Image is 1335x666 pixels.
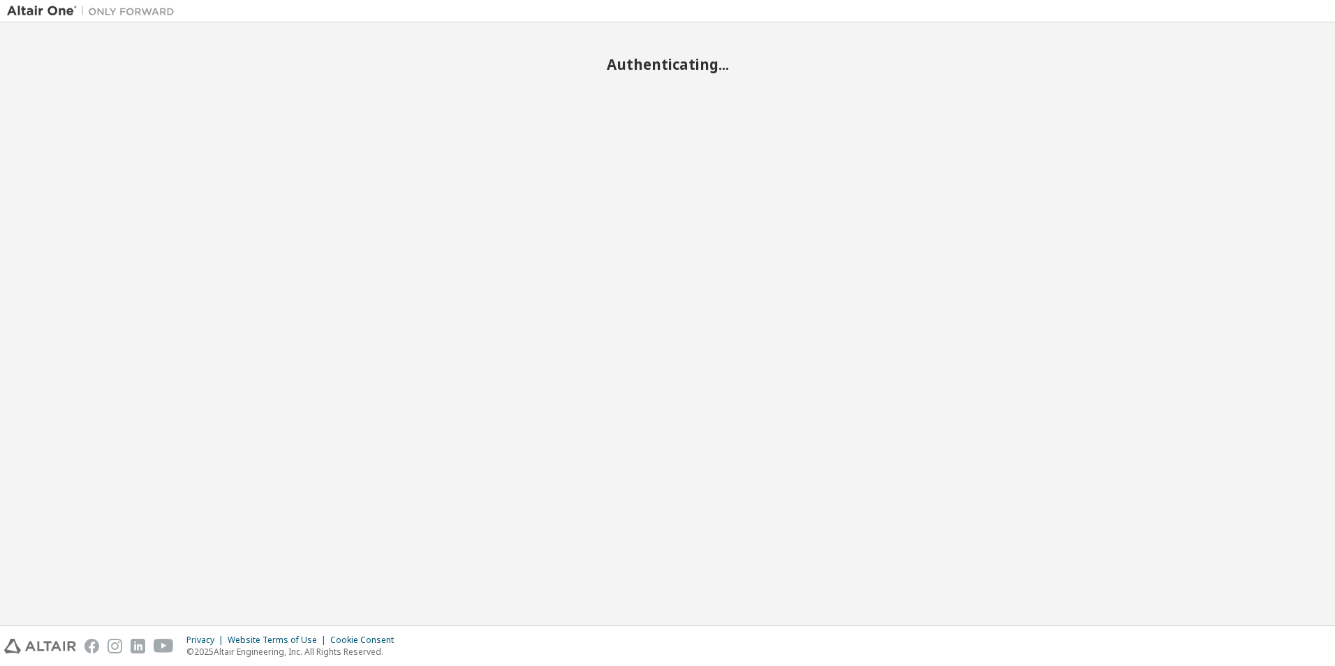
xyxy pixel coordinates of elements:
[186,646,402,658] p: © 2025 Altair Engineering, Inc. All Rights Reserved.
[7,4,182,18] img: Altair One
[4,639,76,653] img: altair_logo.svg
[330,635,402,646] div: Cookie Consent
[228,635,330,646] div: Website Terms of Use
[154,639,174,653] img: youtube.svg
[84,639,99,653] img: facebook.svg
[186,635,228,646] div: Privacy
[108,639,122,653] img: instagram.svg
[7,55,1328,73] h2: Authenticating...
[131,639,145,653] img: linkedin.svg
